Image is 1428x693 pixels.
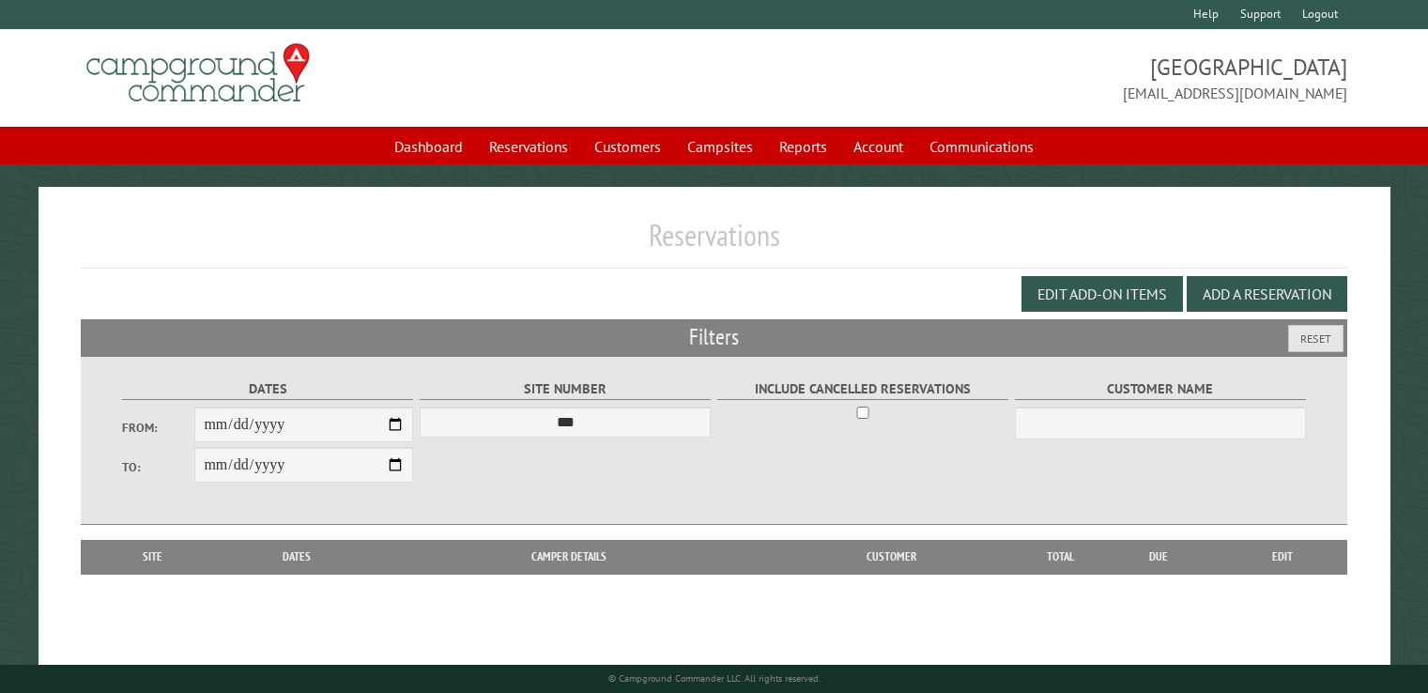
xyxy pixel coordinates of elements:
img: Campground Commander [81,37,315,110]
a: Reservations [478,129,579,164]
th: Dates [215,540,378,574]
th: Edit [1219,540,1347,574]
a: Campsites [676,129,764,164]
h1: Reservations [81,217,1347,269]
a: Reports [768,129,838,164]
button: Add a Reservation [1187,276,1347,312]
label: Dates [122,378,414,400]
label: To: [122,458,195,476]
span: [GEOGRAPHIC_DATA] [EMAIL_ADDRESS][DOMAIN_NAME] [714,52,1347,104]
label: Include Cancelled Reservations [717,378,1009,400]
button: Edit Add-on Items [1021,276,1183,312]
th: Customer [760,540,1023,574]
label: From: [122,419,195,437]
a: Dashboard [383,129,474,164]
th: Camper Details [378,540,760,574]
th: Total [1023,540,1098,574]
a: Communications [918,129,1045,164]
a: Account [842,129,914,164]
label: Site Number [420,378,712,400]
th: Due [1098,540,1219,574]
a: Customers [583,129,672,164]
h2: Filters [81,319,1347,355]
button: Reset [1288,325,1344,352]
small: © Campground Commander LLC. All rights reserved. [608,672,821,685]
th: Site [90,540,215,574]
label: Customer Name [1015,378,1307,400]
